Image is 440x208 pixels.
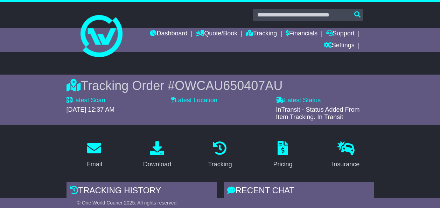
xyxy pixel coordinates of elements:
div: Tracking [208,160,232,169]
span: © One World Courier 2025. All rights reserved. [77,200,178,206]
a: Quote/Book [196,28,237,40]
a: Email [82,139,107,172]
label: Latest Status [276,97,321,104]
a: Insurance [327,139,364,172]
a: Financials [286,28,317,40]
div: Tracking Order # [67,78,374,93]
a: Dashboard [150,28,187,40]
div: Download [143,160,171,169]
a: Tracking [246,28,277,40]
div: Pricing [273,160,293,169]
span: OWCAU650407AU [175,78,282,93]
span: [DATE] 12:37 AM [67,106,115,113]
a: Pricing [269,139,297,172]
div: Email [86,160,102,169]
a: Download [139,139,176,172]
div: Tracking history [67,182,217,201]
a: Tracking [203,139,236,172]
label: Latest Scan [67,97,105,104]
span: InTransit - Status Added From Item Tracking. In Transit [276,106,359,121]
div: RECENT CHAT [224,182,374,201]
div: Insurance [332,160,359,169]
label: Latest Location [171,97,217,104]
a: Support [326,28,355,40]
a: Settings [324,40,355,52]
